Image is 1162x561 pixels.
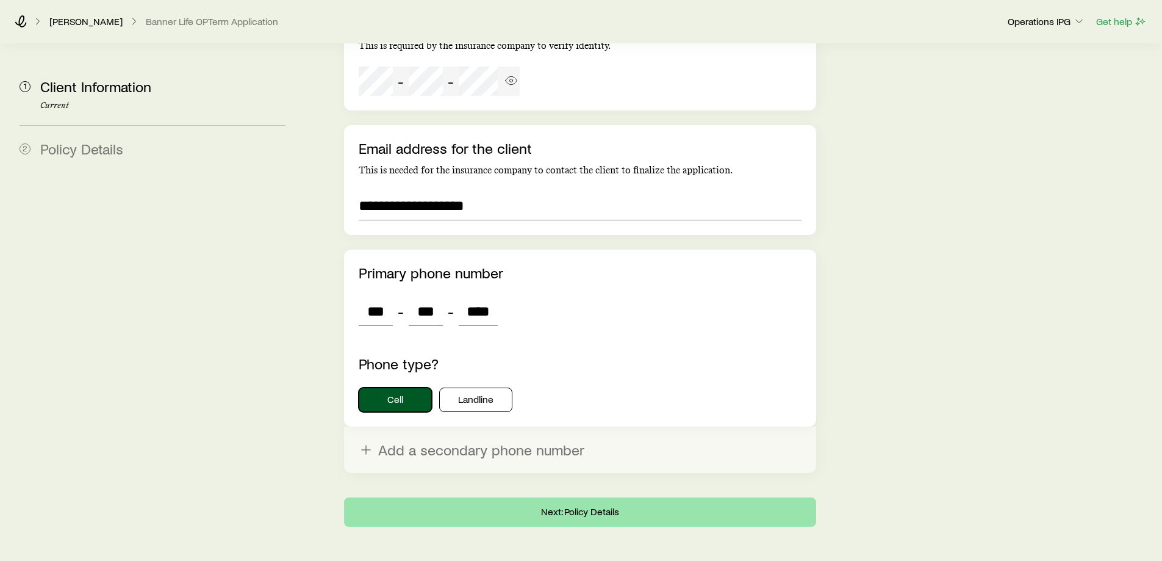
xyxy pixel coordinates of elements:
p: Email address for the client [359,140,801,157]
button: Operations IPG [1007,15,1086,29]
button: Get help [1096,15,1147,29]
span: Policy Details [40,140,123,157]
span: 2 [20,143,30,154]
p: This is required by the insurance company to verify identity. [359,40,801,52]
p: Current [40,101,285,110]
span: - [398,73,404,90]
a: [PERSON_NAME] [49,16,123,27]
button: Banner Life OPTerm Application [145,16,279,27]
label: Primary phone number [359,264,503,281]
p: This is needed for the insurance company to contact the client to finalize the application. [359,164,801,176]
span: - [448,303,454,320]
button: Add a secondary phone number [344,427,816,473]
button: Cell [359,388,432,412]
button: Landline [439,388,512,412]
span: Client Information [40,78,151,95]
p: Operations IPG [1008,15,1085,27]
button: Next: Policy Details [344,498,816,527]
span: - [398,303,404,320]
span: 1 [20,81,30,92]
span: - [448,73,454,90]
label: Phone type? [359,355,439,372]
